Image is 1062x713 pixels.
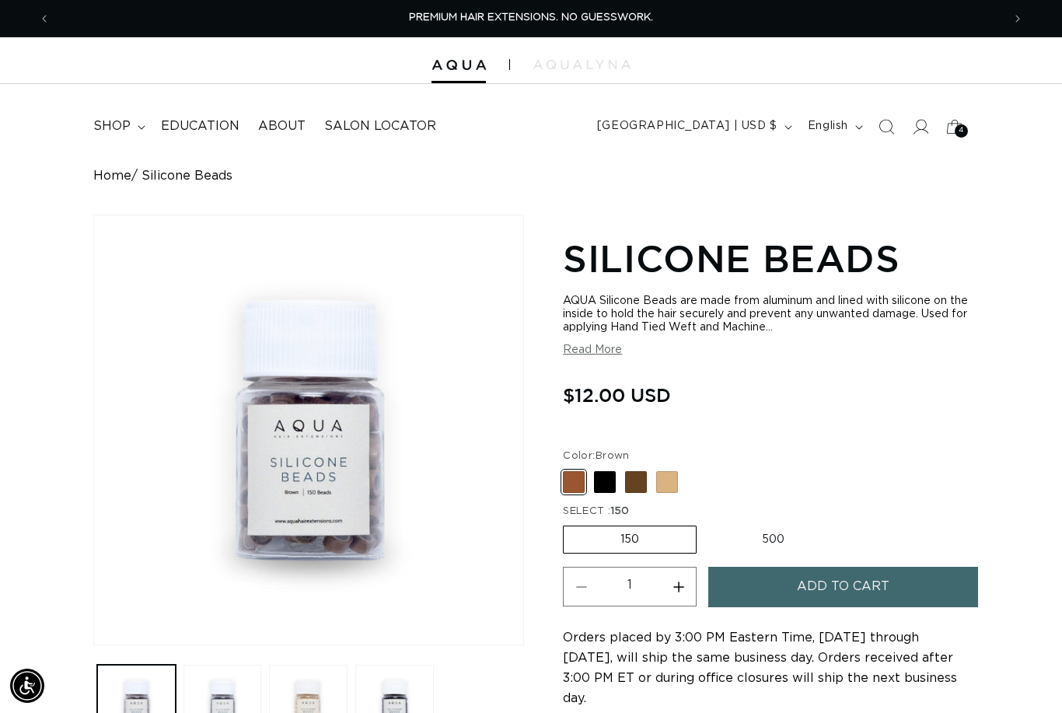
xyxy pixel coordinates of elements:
[563,234,969,282] h1: Silicone Beads
[798,112,869,142] button: English
[563,449,631,464] legend: Color:
[656,471,678,493] label: Blonde
[611,506,630,516] span: 150
[563,631,957,704] span: Orders placed by 3:00 PM Eastern Time, [DATE] through [DATE], will ship the same business day. Or...
[431,60,486,71] img: Aqua Hair Extensions
[93,169,969,183] nav: breadcrumbs
[258,118,306,135] span: About
[1001,4,1035,33] button: Next announcement
[27,4,61,33] button: Previous announcement
[594,471,616,493] label: Black
[141,169,232,183] span: Silicone Beads
[563,344,622,357] button: Read More
[84,109,152,144] summary: shop
[984,638,1062,713] iframe: Chat Widget
[10,669,44,703] div: Accessibility Menu
[869,110,903,144] summary: Search
[409,12,653,23] span: PREMIUM HAIR EXTENSIONS. NO GUESSWORK.
[94,215,523,645] img: Brown
[625,471,647,493] label: Dark Brown
[93,118,131,135] span: shop
[324,118,436,135] span: Salon Locator
[597,118,777,135] span: [GEOGRAPHIC_DATA] | USD $
[315,109,445,144] a: Salon Locator
[808,118,848,135] span: English
[161,118,239,135] span: Education
[563,471,585,493] label: Brown
[533,60,631,69] img: aqualyna.com
[588,112,798,142] button: [GEOGRAPHIC_DATA] | USD $
[93,169,131,183] a: Home
[959,124,964,138] span: 4
[249,109,315,144] a: About
[563,380,671,410] span: $12.00 USD
[797,567,889,606] span: Add to cart
[563,504,631,519] legend: SELECT :
[563,295,969,334] div: AQUA Silicone Beads are made from aluminum and lined with silicone on the inside to hold the hair...
[596,451,630,461] span: Brown
[152,109,249,144] a: Education
[705,526,841,553] label: 500
[563,526,697,554] label: 150
[708,567,977,606] button: Add to cart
